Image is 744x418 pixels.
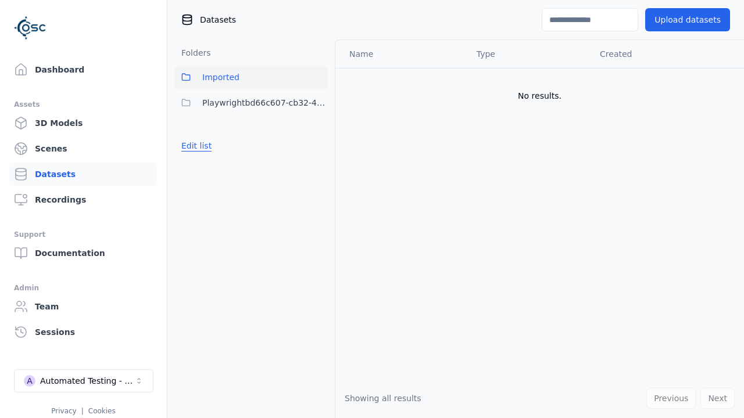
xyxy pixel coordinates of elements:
[202,70,239,84] span: Imported
[174,135,219,156] button: Edit list
[591,40,725,68] th: Created
[9,111,158,135] a: 3D Models
[81,407,84,415] span: |
[9,242,158,265] a: Documentation
[14,281,153,295] div: Admin
[345,394,421,403] span: Showing all results
[467,40,591,68] th: Type
[24,375,35,387] div: A
[202,96,328,110] span: Playwrightbd66c607-cb32-410a-b9da-ebe48352023b
[335,68,744,124] td: No results.
[14,98,153,111] div: Assets
[9,163,158,186] a: Datasets
[174,66,328,89] button: Imported
[9,295,158,318] a: Team
[14,369,153,392] button: Select a workspace
[51,407,76,415] a: Privacy
[40,375,134,387] div: Automated Testing - Playwright
[335,40,467,68] th: Name
[9,58,158,81] a: Dashboard
[88,407,116,415] a: Cookies
[9,137,158,160] a: Scenes
[200,14,236,26] span: Datasets
[9,188,158,211] a: Recordings
[14,228,153,242] div: Support
[9,320,158,344] a: Sessions
[645,8,730,31] button: Upload datasets
[174,47,211,59] h3: Folders
[14,12,46,44] img: Logo
[174,91,328,114] button: Playwrightbd66c607-cb32-410a-b9da-ebe48352023b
